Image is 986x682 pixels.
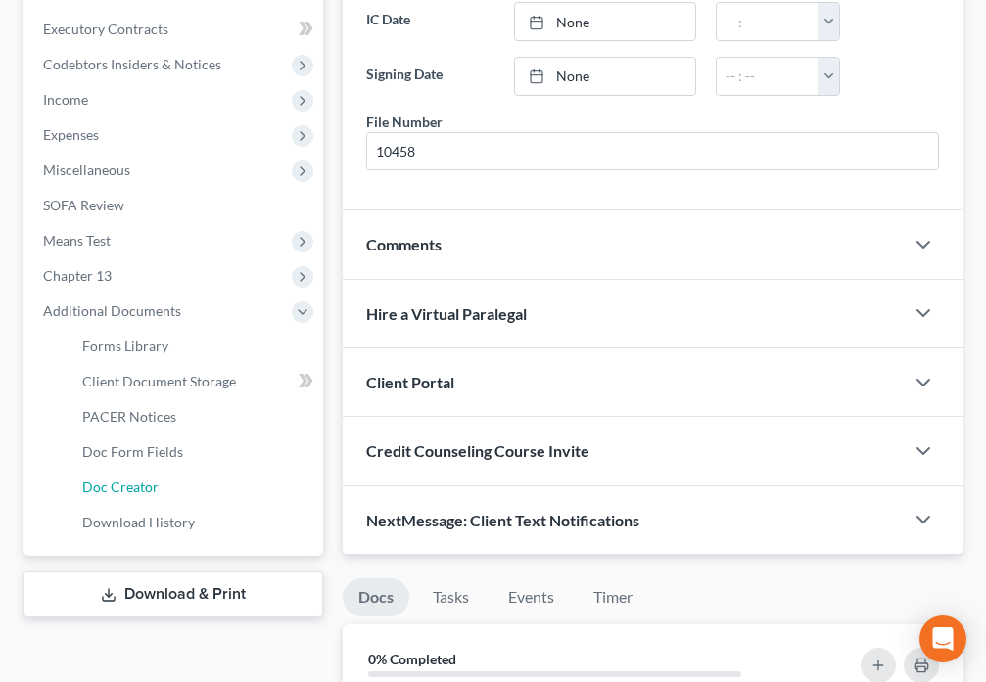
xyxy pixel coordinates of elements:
[27,12,323,47] a: Executory Contracts
[919,615,966,662] div: Open Intercom Messenger
[82,478,159,495] span: Doc Creator
[43,56,221,72] span: Codebtors Insiders & Notices
[43,232,111,249] span: Means Test
[515,3,695,40] a: None
[43,21,168,37] span: Executory Contracts
[43,197,124,213] span: SOFA Review
[43,267,112,284] span: Chapter 13
[366,235,442,253] span: Comments
[43,126,99,143] span: Expenses
[67,329,323,364] a: Forms Library
[366,304,527,323] span: Hire a Virtual Paralegal
[82,514,195,530] span: Download History
[717,58,819,95] input: -- : --
[493,578,570,616] a: Events
[356,2,504,41] label: IC Date
[23,571,323,617] a: Download & Print
[27,188,323,223] a: SOFA Review
[43,302,181,319] span: Additional Documents
[82,373,236,389] span: Client Document Storage
[67,505,323,540] a: Download History
[366,511,639,529] span: NextMessage: Client Text Notifications
[366,112,443,132] div: File Number
[43,161,130,178] span: Miscellaneous
[67,399,323,434] a: PACER Notices
[67,434,323,470] a: Doc Form Fields
[368,651,456,667] strong: 0% Completed
[417,578,485,616] a: Tasks
[82,408,176,425] span: PACER Notices
[578,578,648,616] a: Timer
[343,578,409,616] a: Docs
[43,91,88,108] span: Income
[717,3,819,40] input: -- : --
[67,470,323,505] a: Doc Creator
[356,57,504,96] label: Signing Date
[82,443,183,460] span: Doc Form Fields
[367,133,938,170] input: --
[515,58,695,95] a: None
[67,364,323,399] a: Client Document Storage
[366,373,454,391] span: Client Portal
[366,441,589,460] span: Credit Counseling Course Invite
[82,338,168,354] span: Forms Library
